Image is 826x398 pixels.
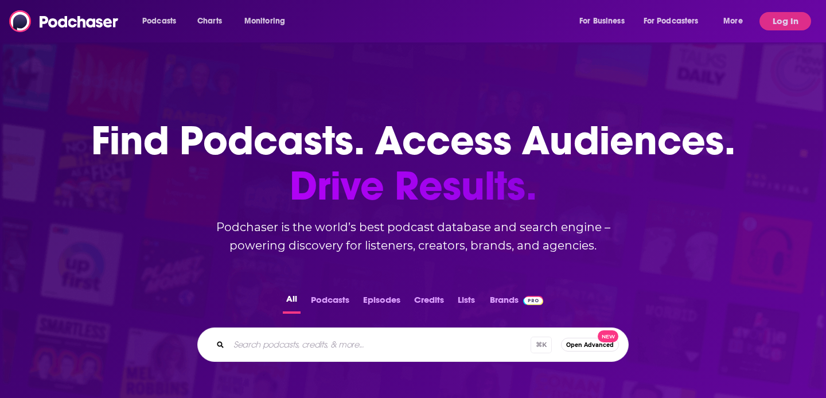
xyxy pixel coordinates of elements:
div: Search podcasts, credits, & more... [197,327,629,362]
h1: Find Podcasts. Access Audiences. [91,118,735,209]
button: Episodes [360,291,404,314]
button: All [283,291,301,314]
span: For Business [579,13,625,29]
button: open menu [571,12,639,30]
input: Search podcasts, credits, & more... [229,335,531,354]
span: New [598,330,618,342]
span: Monitoring [244,13,285,29]
span: Charts [197,13,222,29]
button: Podcasts [307,291,353,314]
span: For Podcasters [644,13,699,29]
button: open menu [236,12,300,30]
button: open menu [636,12,715,30]
span: Drive Results. [91,163,735,209]
button: Lists [454,291,478,314]
button: open menu [715,12,757,30]
img: Podchaser - Follow, Share and Rate Podcasts [9,10,119,32]
span: More [723,13,743,29]
a: Charts [190,12,229,30]
h2: Podchaser is the world’s best podcast database and search engine – powering discovery for listene... [184,218,642,255]
span: Podcasts [142,13,176,29]
button: Open AdvancedNew [561,338,619,352]
button: open menu [134,12,191,30]
img: Podchaser Pro [523,296,543,305]
button: Log In [759,12,811,30]
span: ⌘ K [531,337,552,353]
a: BrandsPodchaser Pro [490,291,543,314]
button: Credits [411,291,447,314]
span: Open Advanced [566,342,614,348]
